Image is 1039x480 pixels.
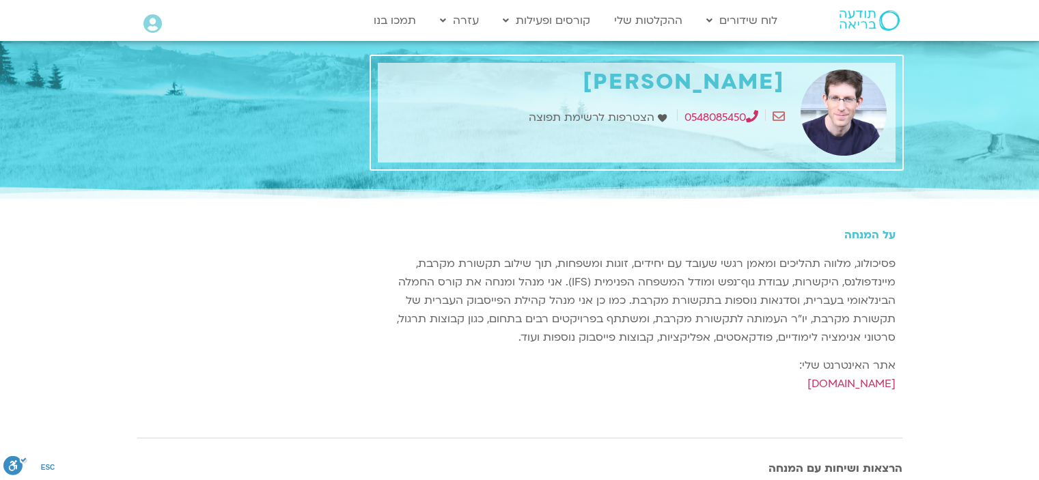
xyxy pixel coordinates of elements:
[433,8,486,33] a: עזרה
[699,8,784,33] a: לוח שידורים
[378,255,896,347] p: פסיכולוג, מלווה תהליכים ומאמן רגשי שעובד עם יחידים, זוגות ומשפחות, תוך שילוב תקשורת מקרבת, מיינדפ...
[137,462,902,475] h3: הרצאות ושיחות עם המנחה
[840,10,900,31] img: תודעה בריאה
[378,229,896,241] h5: על המנחה
[529,109,670,127] a: הצטרפות לרשימת תפוצה
[807,376,896,391] a: [DOMAIN_NAME]
[385,70,785,95] h1: [PERSON_NAME]
[367,8,423,33] a: תמכו בנו
[529,109,658,127] span: הצטרפות לרשימת תפוצה
[496,8,597,33] a: קורסים ופעילות
[684,110,758,125] a: 0548085450
[607,8,689,33] a: ההקלטות שלי
[378,356,896,393] p: אתר האינטרנט שלי:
